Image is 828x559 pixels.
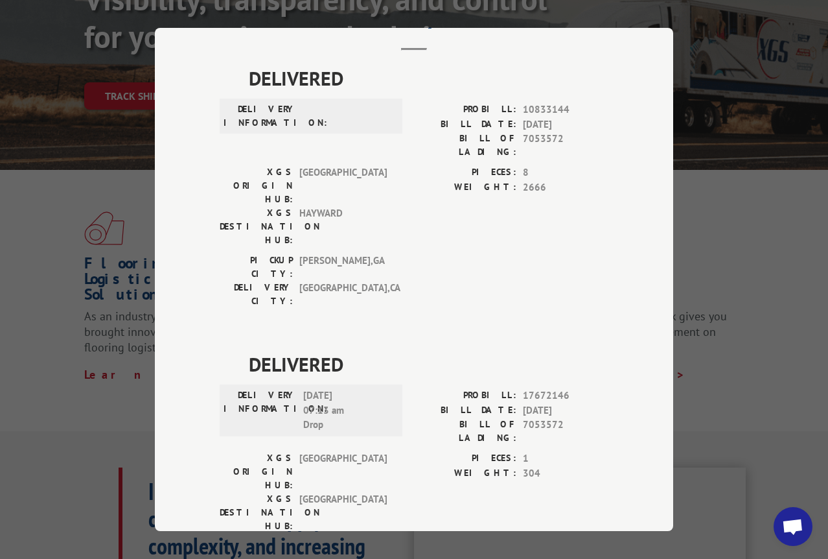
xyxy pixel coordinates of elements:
span: [GEOGRAPHIC_DATA] [299,492,387,533]
label: PROBILL: [414,388,516,403]
span: [GEOGRAPHIC_DATA] [299,165,387,206]
label: BILL OF LADING: [414,418,516,445]
span: 8 [523,165,608,180]
label: PROBILL: [414,102,516,117]
span: [PERSON_NAME] , GA [299,254,387,281]
label: XGS ORIGIN HUB: [220,451,293,492]
label: BILL DATE: [414,403,516,418]
span: [GEOGRAPHIC_DATA] , CA [299,281,387,308]
span: [DATE] [523,403,608,418]
div: Open chat [774,507,812,546]
span: 2666 [523,180,608,195]
label: DELIVERY INFORMATION: [224,388,297,433]
label: DELIVERY INFORMATION: [224,102,297,130]
span: [DATE] [523,117,608,132]
span: [GEOGRAPHIC_DATA] [299,451,387,492]
label: DELIVERY CITY: [220,281,293,308]
span: DELIVERED [249,350,608,379]
span: [DATE] 07:13 am Drop [303,388,391,433]
span: 7053572 [523,418,608,445]
label: XGS ORIGIN HUB: [220,165,293,206]
label: XGS DESTINATION HUB: [220,206,293,247]
span: 304 [523,466,608,481]
label: PIECES: [414,165,516,180]
span: HAYWARD [299,206,387,247]
label: WEIGHT: [414,180,516,195]
label: PICKUP CITY: [220,254,293,281]
label: BILL OF LADING: [414,132,516,159]
span: 1 [523,451,608,466]
label: PIECES: [414,451,516,466]
span: 17672146 [523,388,608,403]
label: XGS DESTINATION HUB: [220,492,293,533]
label: WEIGHT: [414,466,516,481]
span: 7053572 [523,132,608,159]
span: DELIVERED [249,64,608,93]
label: BILL DATE: [414,117,516,132]
span: 10833144 [523,102,608,117]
